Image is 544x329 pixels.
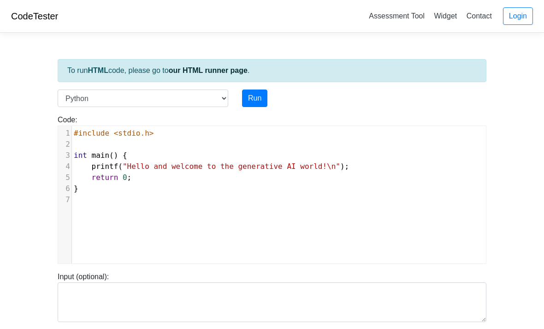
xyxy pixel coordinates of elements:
span: main [92,151,110,160]
div: 3 [58,150,71,161]
div: 6 [58,183,71,194]
span: ( ); [74,162,349,171]
div: Code: [51,114,493,264]
span: return [92,173,118,182]
span: "Hello and welcome to the generative AI world!\n" [123,162,340,171]
a: Assessment Tool [365,8,428,24]
div: 2 [58,139,71,150]
a: CodeTester [11,11,58,21]
div: To run code, please go to . [58,59,486,82]
span: () { [74,151,127,160]
div: 4 [58,161,71,172]
a: Contact [463,8,496,24]
div: 7 [58,194,71,205]
a: our HTML runner page [169,66,248,74]
div: 5 [58,172,71,183]
span: } [74,184,78,193]
strong: HTML [88,66,108,74]
span: ; [74,173,131,182]
div: Input (optional): [51,271,493,322]
span: 0 [123,173,127,182]
button: Run [242,90,267,107]
span: printf [92,162,118,171]
div: 1 [58,128,71,139]
a: Widget [430,8,461,24]
a: Login [503,7,533,25]
span: int [74,151,87,160]
span: #include <stdio.h> [74,129,154,138]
